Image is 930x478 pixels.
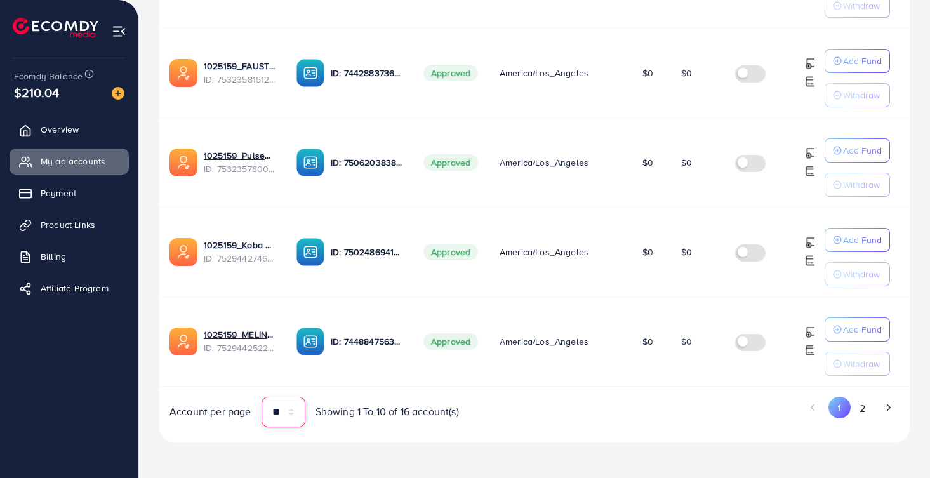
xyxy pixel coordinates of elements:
[423,154,478,171] span: Approved
[204,342,276,354] span: ID: 7529442522570162177
[500,246,588,258] span: America/Los_Angeles
[204,149,276,162] a: 1025159_PulseNest Move Hub_1753763732012
[204,60,276,86] div: <span class='underline'>1025159_FAUSTO SEGURA7_1753763812291</span></br>7532358151207763985
[204,60,276,72] a: 1025159_FAUSTO SEGURA7_1753763812291
[331,334,403,349] p: ID: 7448847563979243537
[805,326,818,339] img: top-up amount
[10,276,129,301] a: Affiliate Program
[877,397,900,418] button: Go to next page
[41,250,66,263] span: Billing
[642,67,653,79] span: $0
[843,53,882,69] p: Add Fund
[10,212,129,237] a: Product Links
[169,59,197,87] img: ic-ads-acc.e4c84228.svg
[825,173,890,197] button: Withdraw
[681,156,692,169] span: $0
[331,65,403,81] p: ID: 7442883736774967297
[41,123,79,136] span: Overview
[876,421,920,468] iframe: Chat
[843,177,880,192] p: Withdraw
[545,397,900,420] ul: Pagination
[828,397,851,418] button: Go to page 1
[296,149,324,176] img: ic-ba-acc.ded83a64.svg
[843,88,880,103] p: Withdraw
[500,156,588,169] span: America/Los_Angeles
[805,147,818,160] img: top-up amount
[10,117,129,142] a: Overview
[805,164,818,178] img: top-up amount
[41,155,105,168] span: My ad accounts
[843,232,882,248] p: Add Fund
[204,328,276,354] div: <span class='underline'>1025159_MELINDA BRANDA THOMAS STORE_1753084957674</span></br>752944252257...
[423,333,478,350] span: Approved
[169,238,197,266] img: ic-ads-acc.e4c84228.svg
[805,57,818,70] img: top-up amount
[843,322,882,337] p: Add Fund
[843,267,880,282] p: Withdraw
[204,328,276,341] a: 1025159_MELINDA [PERSON_NAME] STORE_1753084957674
[681,335,692,348] span: $0
[316,404,459,419] span: Showing 1 To 10 of 16 account(s)
[41,187,76,199] span: Payment
[296,59,324,87] img: ic-ba-acc.ded83a64.svg
[204,239,276,265] div: <span class='underline'>1025159_Koba Sound & Pages_1753085006590</span></br>7529442746999062529
[681,67,692,79] span: $0
[681,246,692,258] span: $0
[10,180,129,206] a: Payment
[805,254,818,267] img: top-up amount
[296,238,324,266] img: ic-ba-acc.ded83a64.svg
[843,356,880,371] p: Withdraw
[204,252,276,265] span: ID: 7529442746999062529
[169,328,197,355] img: ic-ads-acc.e4c84228.svg
[825,49,890,73] button: Add Fund
[296,328,324,355] img: ic-ba-acc.ded83a64.svg
[500,335,588,348] span: America/Los_Angeles
[331,244,403,260] p: ID: 7502486941678829576
[805,343,818,357] img: top-up amount
[805,236,818,249] img: top-up amount
[13,18,98,37] img: logo
[423,65,478,81] span: Approved
[825,317,890,342] button: Add Fund
[204,73,276,86] span: ID: 7532358151207763985
[41,218,95,231] span: Product Links
[204,163,276,175] span: ID: 7532357800161394689
[851,397,874,420] button: Go to page 2
[642,156,653,169] span: $0
[825,352,890,376] button: Withdraw
[41,282,109,295] span: Affiliate Program
[14,70,83,83] span: Ecomdy Balance
[642,246,653,258] span: $0
[112,87,124,100] img: image
[10,244,129,269] a: Billing
[169,149,197,176] img: ic-ads-acc.e4c84228.svg
[10,149,129,174] a: My ad accounts
[825,228,890,252] button: Add Fund
[169,404,251,419] span: Account per page
[204,149,276,175] div: <span class='underline'>1025159_PulseNest Move Hub_1753763732012</span></br>7532357800161394689
[14,83,59,102] span: $210.04
[500,67,588,79] span: America/Los_Angeles
[825,83,890,107] button: Withdraw
[642,335,653,348] span: $0
[805,75,818,88] img: top-up amount
[423,244,478,260] span: Approved
[825,262,890,286] button: Withdraw
[112,24,126,39] img: menu
[331,155,403,170] p: ID: 7506203838807408641
[204,239,276,251] a: 1025159_Koba Sound & Pages_1753085006590
[825,138,890,163] button: Add Fund
[843,143,882,158] p: Add Fund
